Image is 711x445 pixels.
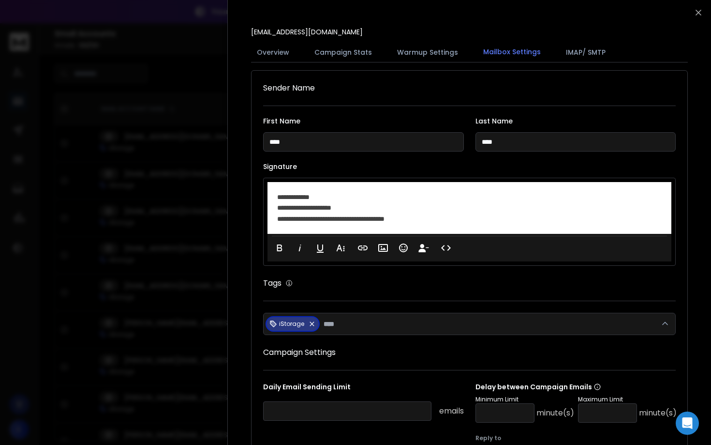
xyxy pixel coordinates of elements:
[291,238,309,258] button: Italic (⌘I)
[263,163,676,170] label: Signature
[676,412,699,435] div: Open Intercom Messenger
[263,347,676,358] h1: Campaign Settings
[270,238,289,258] button: Bold (⌘B)
[309,42,378,63] button: Campaign Stats
[251,27,363,37] p: [EMAIL_ADDRESS][DOMAIN_NAME]
[263,118,464,124] label: First Name
[263,277,281,289] h1: Tags
[475,396,574,403] p: Minimum Limit
[639,407,677,419] p: minute(s)
[578,396,677,403] p: Maximum Limit
[439,405,464,417] p: emails
[437,238,455,258] button: Code View
[331,238,350,258] button: More Text
[477,41,547,63] button: Mailbox Settings
[560,42,611,63] button: IMAP/ SMTP
[263,82,676,94] h1: Sender Name
[391,42,464,63] button: Warmup Settings
[475,118,676,124] label: Last Name
[475,382,677,392] p: Delay between Campaign Emails
[311,238,329,258] button: Underline (⌘U)
[536,407,574,419] p: minute(s)
[279,320,304,328] p: iStorage
[251,42,295,63] button: Overview
[475,434,676,442] label: Reply to
[263,382,464,396] p: Daily Email Sending Limit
